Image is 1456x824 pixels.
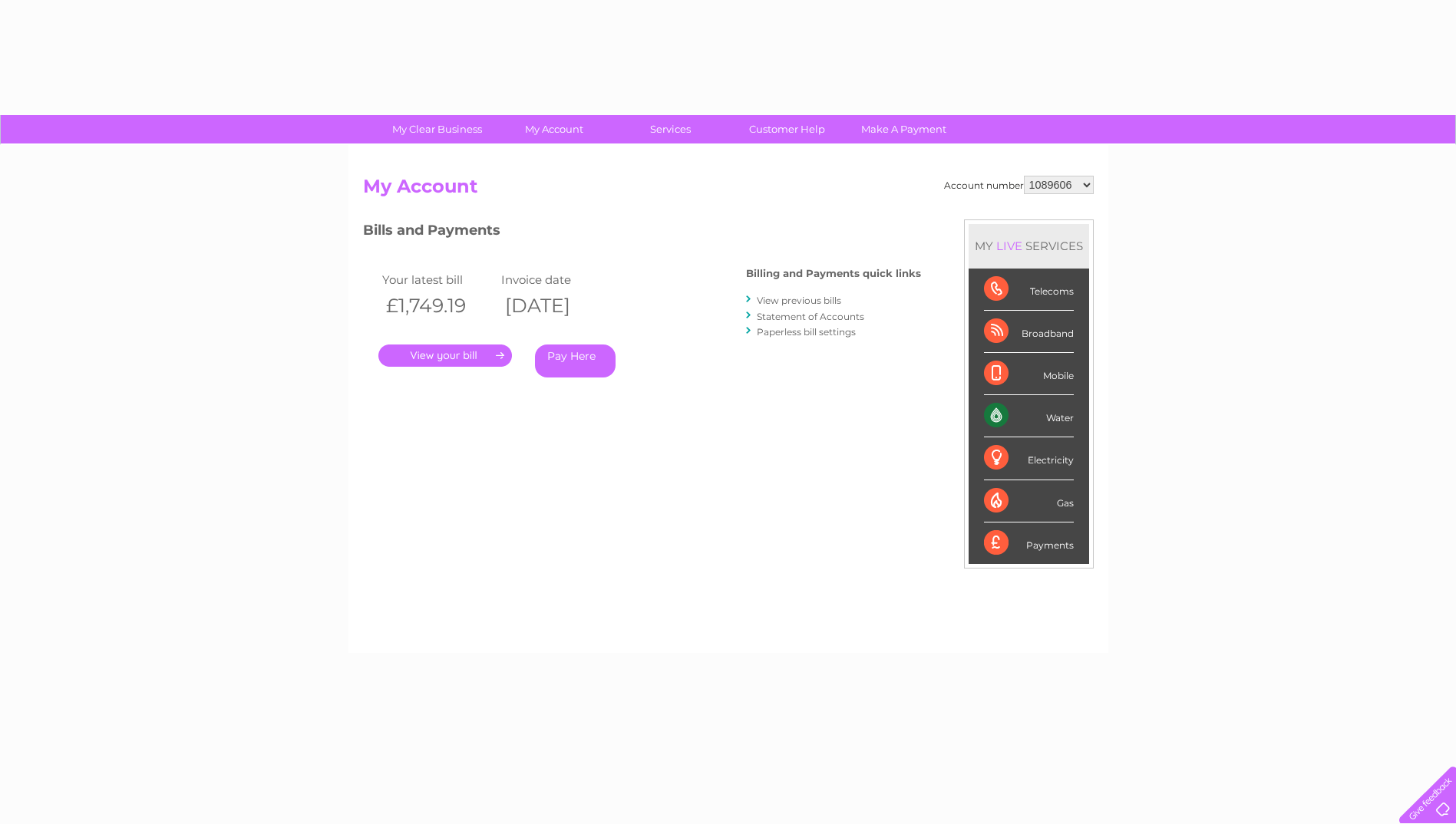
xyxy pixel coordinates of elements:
a: My Account [490,115,617,143]
div: Gas [984,480,1074,522]
div: LIVE [993,239,1025,253]
a: Pay Here [535,344,616,377]
th: [DATE] [497,290,616,321]
a: My Clear Business [374,115,500,143]
div: Electricity [984,437,1074,480]
a: Customer Help [724,115,850,143]
div: Mobile [984,353,1074,395]
th: £1,749.19 [378,290,497,321]
div: Account number [944,176,1094,194]
td: Your latest bill [378,269,497,290]
a: Services [607,115,734,143]
a: . [378,344,512,367]
h4: Billing and Payments quick links [746,268,921,279]
a: View previous bills [757,295,841,306]
div: Water [984,395,1074,437]
h3: Bills and Payments [363,219,921,246]
a: Make A Payment [840,115,967,143]
div: Payments [984,522,1074,564]
a: Statement of Accounts [757,311,864,322]
a: Paperless bill settings [757,326,856,338]
h2: My Account [363,176,1094,205]
div: MY SERVICES [969,224,1089,268]
div: Telecoms [984,269,1074,311]
td: Invoice date [497,269,616,290]
div: Broadband [984,311,1074,353]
